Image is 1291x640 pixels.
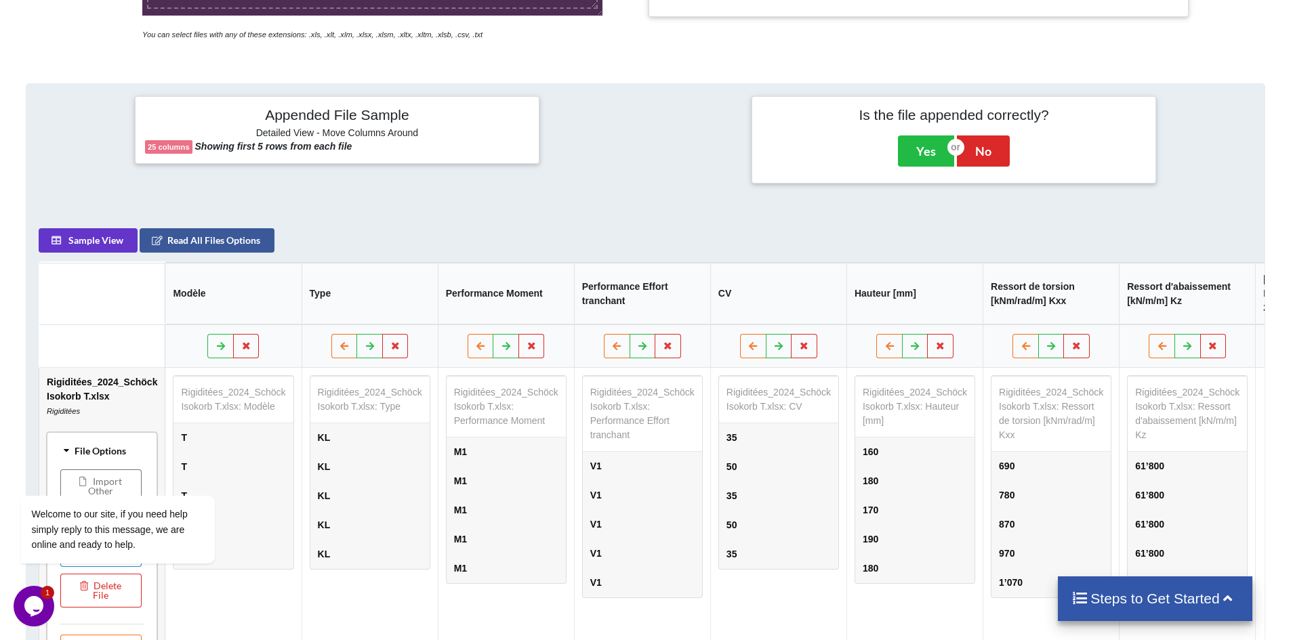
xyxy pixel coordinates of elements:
h6: Detailed View - Move Columns Around [145,127,529,141]
td: M1 [447,554,566,583]
td: 780 [991,481,1111,510]
th: Hauteur [mm] [846,263,983,324]
b: Showing first 5 rows from each file [195,141,352,152]
b: 25 columns [148,143,190,151]
td: KL [310,452,430,482]
h4: Appended File Sample [145,106,529,125]
iframe: chat widget [14,586,57,626]
td: M1 [447,438,566,467]
button: No [957,135,1010,167]
td: KL [310,540,430,569]
td: 970 [991,539,1111,568]
button: Delete File [60,574,142,607]
i: You can select files with any of these extensions: .xls, .xlt, .xlm, .xlsx, .xlsm, .xltx, .xltm, ... [142,30,483,39]
td: 180 [855,554,975,583]
td: KL [310,482,430,511]
td: M1 [447,496,566,525]
iframe: chat widget [14,373,258,579]
td: 170 [855,496,975,525]
td: M1 [447,525,566,554]
th: CV [710,263,846,324]
td: V1 [583,539,702,568]
td: 870 [991,510,1111,539]
td: 61’800 [1128,481,1248,510]
td: 35 [719,540,838,569]
button: Read All Files Options [140,228,274,253]
td: 35 [719,423,838,452]
td: V1 [583,510,702,539]
button: Sample View [39,228,138,253]
td: 160 [855,438,975,467]
td: 50 [719,452,838,482]
h4: Is the file appended correctly? [762,106,1146,123]
td: 690 [991,452,1111,481]
td: 1’070 [991,568,1111,597]
th: Ressort d'abaissement [kN/m/m] Kz [1120,263,1256,324]
td: 180 [855,467,975,496]
td: 190 [855,525,975,554]
td: M1 [447,467,566,496]
button: Yes [898,135,954,167]
td: V1 [583,452,702,481]
th: Performance Effort tranchant [574,263,710,324]
td: 61’800 [1128,539,1248,568]
h4: Steps to Get Started [1071,590,1239,607]
td: 50 [719,511,838,540]
th: Ressort de torsion [kNm/rad/m] Kxx [983,263,1119,324]
th: Type [302,263,438,324]
td: 61’800 [1128,568,1248,597]
td: V1 [583,481,702,510]
td: KL [310,423,430,452]
th: Performance Moment [438,263,574,324]
td: 61’800 [1128,452,1248,481]
th: Modèle [165,263,302,324]
td: V1 [583,568,702,597]
td: 35 [719,482,838,511]
td: KL [310,511,430,540]
td: 61’800 [1128,510,1248,539]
